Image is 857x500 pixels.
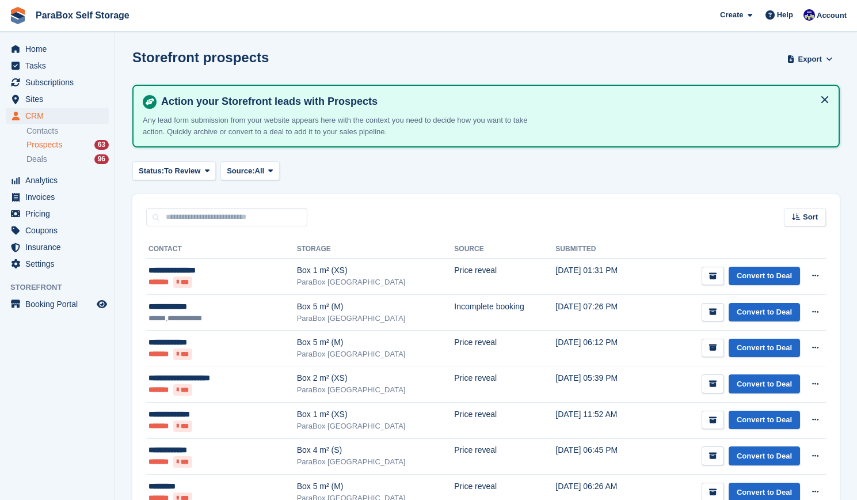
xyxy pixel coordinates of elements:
div: 63 [94,140,109,150]
span: Pricing [25,206,94,222]
td: Price reveal [454,438,555,475]
span: Subscriptions [25,74,94,90]
a: menu [6,296,109,312]
span: Storefront [10,282,115,293]
a: menu [6,206,109,222]
a: menu [6,41,109,57]
img: stora-icon-8386f47178a22dfd0bd8f6a31ec36ba5ce8667c1dd55bd0f319d3a0aa187defe.svg [9,7,26,24]
span: To Review [164,165,200,177]
span: Coupons [25,222,94,238]
span: Account [817,10,847,21]
td: [DATE] 11:52 AM [555,403,645,439]
span: Export [798,54,822,65]
th: Submitted [555,240,645,259]
div: Box 4 m² (S) [297,444,455,456]
a: menu [6,256,109,272]
span: Deals [26,154,47,165]
span: Source: [227,165,254,177]
span: Help [777,9,793,21]
a: menu [6,91,109,107]
div: Box 5 m² (M) [297,336,455,349]
button: Export [784,50,835,69]
a: Convert to Deal [729,339,800,358]
a: Convert to Deal [729,446,800,465]
div: ParaBox [GEOGRAPHIC_DATA] [297,349,455,360]
div: ParaBox [GEOGRAPHIC_DATA] [297,276,455,288]
span: Settings [25,256,94,272]
div: ParaBox [GEOGRAPHIC_DATA] [297,384,455,396]
th: Contact [146,240,297,259]
span: Analytics [25,172,94,188]
button: Source: All [220,161,280,180]
div: Box 5 m² (M) [297,480,455,493]
td: Price reveal [454,366,555,403]
span: Home [25,41,94,57]
a: Contacts [26,126,109,137]
a: ParaBox Self Storage [31,6,134,25]
td: Price reveal [454,330,555,366]
a: Convert to Deal [729,303,800,322]
span: Booking Portal [25,296,94,312]
p: Any lead form submission from your website appears here with the context you need to decide how y... [143,115,546,137]
span: Prospects [26,139,62,150]
span: All [255,165,265,177]
a: Convert to Deal [729,411,800,430]
a: menu [6,58,109,74]
h4: Action your Storefront leads with Prospects [157,95,829,108]
div: Box 1 m² (XS) [297,408,455,421]
a: Preview store [95,297,109,311]
span: Invoices [25,189,94,205]
td: [DATE] 06:12 PM [555,330,645,366]
span: Tasks [25,58,94,74]
span: Create [720,9,743,21]
span: Insurance [25,239,94,255]
div: ParaBox [GEOGRAPHIC_DATA] [297,421,455,432]
div: Box 1 m² (XS) [297,264,455,276]
a: Convert to Deal [729,267,800,286]
img: Gaspard Frey [803,9,815,21]
h1: Storefront prospects [132,50,269,65]
td: [DATE] 05:39 PM [555,366,645,403]
span: Sort [803,211,818,223]
a: menu [6,189,109,205]
span: CRM [25,108,94,124]
a: menu [6,74,109,90]
th: Storage [297,240,455,259]
div: ParaBox [GEOGRAPHIC_DATA] [297,456,455,468]
span: Sites [25,91,94,107]
button: Status: To Review [132,161,216,180]
a: Convert to Deal [729,374,800,393]
span: Status: [139,165,164,177]
td: Incomplete booking [454,294,555,330]
a: menu [6,172,109,188]
a: menu [6,108,109,124]
div: 96 [94,154,109,164]
div: ParaBox [GEOGRAPHIC_DATA] [297,313,455,324]
a: Deals 96 [26,153,109,165]
td: [DATE] 07:26 PM [555,294,645,330]
a: Prospects 63 [26,139,109,151]
td: Price reveal [454,403,555,439]
div: Box 2 m² (XS) [297,372,455,384]
td: Price reveal [454,259,555,295]
th: Source [454,240,555,259]
td: [DATE] 06:45 PM [555,438,645,475]
a: menu [6,222,109,238]
a: menu [6,239,109,255]
td: [DATE] 01:31 PM [555,259,645,295]
div: Box 5 m² (M) [297,301,455,313]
